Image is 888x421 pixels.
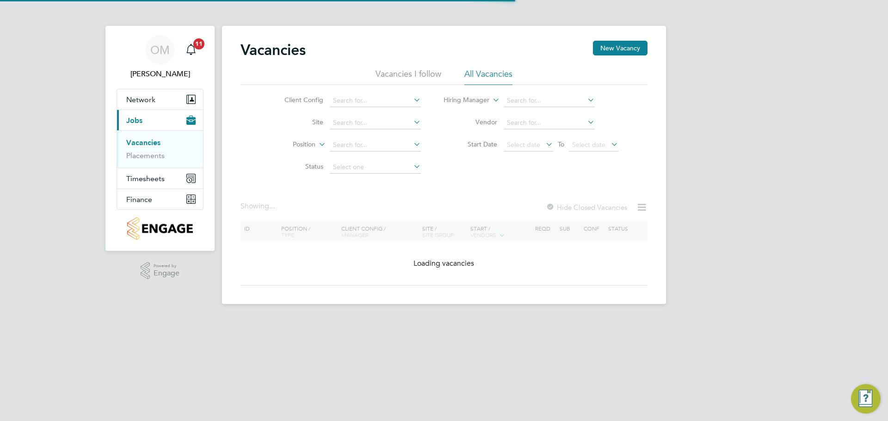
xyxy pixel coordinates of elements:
span: Select date [572,140,605,149]
label: Position [262,140,315,149]
span: OM [150,44,170,56]
input: Search for... [330,116,421,129]
span: To [555,138,567,150]
a: Placements [126,151,165,160]
input: Select one [330,161,421,174]
img: countryside-properties-logo-retina.png [127,217,192,240]
span: Jobs [126,116,142,125]
div: Jobs [117,130,203,168]
a: Vacancies [126,138,160,147]
label: Hiring Manager [436,96,489,105]
a: Powered byEngage [141,262,180,280]
li: Vacancies I follow [376,68,441,85]
label: Status [270,162,323,171]
span: Ollie Morrissey [117,68,203,79]
span: ... [269,201,275,211]
span: Engage [154,269,179,277]
span: 11 [193,38,204,49]
nav: Main navigation [105,26,215,251]
span: Network [126,95,155,104]
label: Site [270,118,323,126]
a: 11 [182,35,200,65]
label: Client Config [270,96,323,104]
button: Finance [117,189,203,209]
label: Start Date [444,140,497,148]
button: Timesheets [117,168,203,189]
button: Engage Resource Center [851,384,881,414]
span: Timesheets [126,174,165,183]
input: Search for... [504,116,595,129]
label: Vendor [444,118,497,126]
input: Search for... [504,94,595,107]
span: Finance [126,195,152,204]
a: Go to home page [117,217,203,240]
button: Jobs [117,110,203,130]
input: Search for... [330,139,421,152]
h2: Vacancies [240,41,306,59]
button: New Vacancy [593,41,647,55]
div: Showing [240,201,277,211]
input: Search for... [330,94,421,107]
span: Select date [507,140,540,149]
span: Powered by [154,262,179,270]
button: Network [117,89,203,110]
a: OM[PERSON_NAME] [117,35,203,79]
label: Hide Closed Vacancies [546,203,627,212]
li: All Vacancies [464,68,512,85]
